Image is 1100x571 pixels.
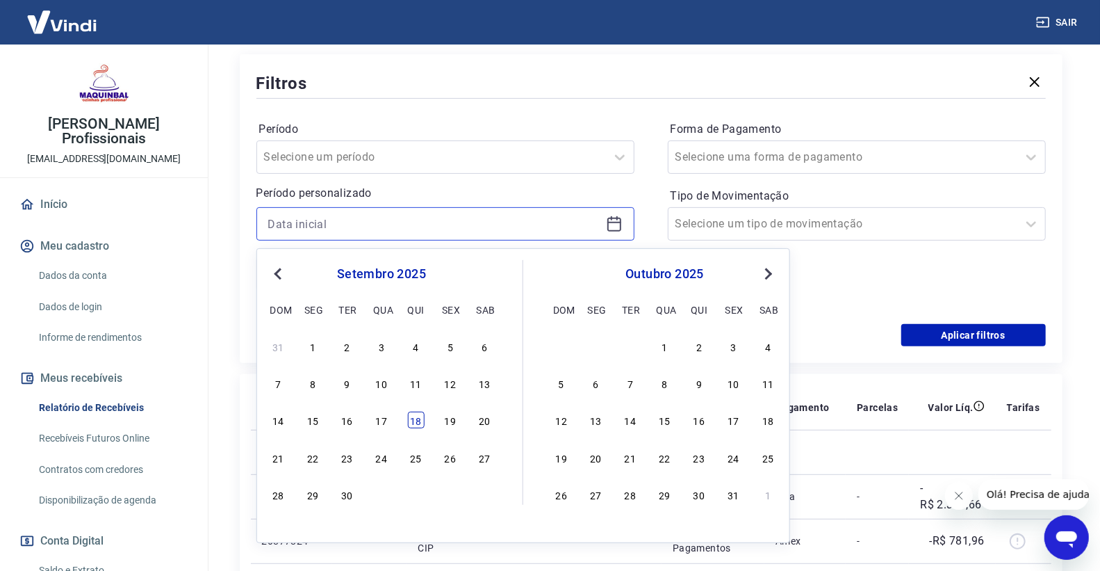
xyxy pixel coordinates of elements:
[17,363,191,394] button: Meus recebíveis
[256,185,634,202] p: Período personalizado
[476,449,493,466] div: Choose sábado, 27 de setembro de 2025
[553,375,570,392] div: Choose domingo, 5 de outubro de 2025
[270,375,287,392] div: Choose domingo, 7 de setembro de 2025
[622,301,639,318] div: ter
[407,301,424,318] div: qui
[270,486,287,503] div: Choose domingo, 28 de setembro de 2025
[33,394,191,422] a: Relatório de Recebíveis
[373,338,390,355] div: Choose quarta-feira, 3 de setembro de 2025
[304,449,321,466] div: Choose segunda-feira, 22 de setembro de 2025
[691,301,707,318] div: qui
[725,301,742,318] div: sex
[725,449,742,466] div: Choose sexta-feira, 24 de outubro de 2025
[553,486,570,503] div: Choose domingo, 26 de outubro de 2025
[33,262,191,290] a: Dados da conta
[760,412,776,428] div: Choose sábado, 18 de outubro de 2025
[76,56,132,111] img: f6ce95d3-a6ad-4fb1-9c65-5e03a0ce469e.jpeg
[338,412,355,428] div: Choose terça-feira, 16 de setembro de 2025
[656,301,673,318] div: qua
[17,231,191,262] button: Meu cadastro
[268,336,495,504] div: month 2025-09
[33,486,191,515] a: Disponibilização de agenda
[691,338,707,355] div: Choose quinta-feira, 2 de outubro de 2025
[587,449,604,466] div: Choose segunda-feira, 20 de outubro de 2025
[338,486,355,503] div: Choose terça-feira, 30 de setembro de 2025
[656,375,673,392] div: Choose quarta-feira, 8 de outubro de 2025
[373,449,390,466] div: Choose quarta-feira, 24 de setembro de 2025
[33,424,191,453] a: Recebíveis Futuros Online
[775,534,835,548] p: Amex
[304,412,321,428] div: Choose segunda-feira, 15 de setembro de 2025
[553,301,570,318] div: dom
[268,266,495,282] div: setembro 2025
[622,338,639,355] div: Choose terça-feira, 30 de setembro de 2025
[338,375,355,392] div: Choose terça-feira, 9 de setembro de 2025
[857,490,898,504] p: -
[407,486,424,503] div: Choose quinta-feira, 2 de outubro de 2025
[17,526,191,556] button: Conta Digital
[304,338,321,355] div: Choose segunda-feira, 1 de setembro de 2025
[17,189,191,220] a: Início
[775,490,835,504] p: Visa
[760,301,776,318] div: sab
[270,266,286,282] button: Previous Month
[304,375,321,392] div: Choose segunda-feira, 8 de setembro de 2025
[338,301,355,318] div: ter
[476,338,493,355] div: Choose sábado, 6 de setembro de 2025
[622,375,639,392] div: Choose terça-feira, 7 de outubro de 2025
[691,412,707,428] div: Choose quinta-feira, 16 de outubro de 2025
[373,412,390,428] div: Choose quarta-feira, 17 de setembro de 2025
[407,338,424,355] div: Choose quinta-feira, 4 de setembro de 2025
[17,1,107,43] img: Vindi
[373,486,390,503] div: Choose quarta-feira, 1 de outubro de 2025
[587,338,604,355] div: Choose segunda-feira, 29 de setembro de 2025
[11,117,197,146] p: [PERSON_NAME] Profissionais
[442,412,459,428] div: Choose sexta-feira, 19 de setembro de 2025
[857,401,898,415] p: Parcelas
[268,214,600,234] input: Data inicial
[725,375,742,392] div: Choose sexta-feira, 10 de outubro de 2025
[442,301,459,318] div: sex
[691,449,707,466] div: Choose quinta-feira, 23 de outubro de 2025
[476,375,493,392] div: Choose sábado, 13 de setembro de 2025
[725,486,742,503] div: Choose sexta-feira, 31 de outubro de 2025
[760,266,777,282] button: Next Month
[259,121,632,138] label: Período
[33,323,191,352] a: Informe de rendimentos
[304,301,321,318] div: seg
[775,401,830,415] p: Pagamento
[270,449,287,466] div: Choose domingo, 21 de setembro de 2025
[930,533,985,549] p: -R$ 781,96
[978,479,1089,510] iframe: Mensagem da empresa
[442,486,459,503] div: Choose sexta-feira, 3 de outubro de 2025
[442,375,459,392] div: Choose sexta-feira, 12 de setembro de 2025
[407,412,424,428] div: Choose quinta-feira, 18 de setembro de 2025
[373,301,390,318] div: qua
[671,121,1043,138] label: Forma de Pagamento
[587,486,604,503] div: Choose segunda-feira, 27 de outubro de 2025
[270,301,287,318] div: dom
[33,456,191,484] a: Contratos com credores
[587,375,604,392] div: Choose segunda-feira, 6 de outubro de 2025
[622,412,639,428] div: Choose terça-feira, 14 de outubro de 2025
[920,480,984,513] p: -R$ 2.308,66
[338,338,355,355] div: Choose terça-feira, 2 de setembro de 2025
[760,449,776,466] div: Choose sábado, 25 de outubro de 2025
[901,324,1046,346] button: Aplicar filtros
[33,293,191,321] a: Dados de login
[442,338,459,355] div: Choose sexta-feira, 5 de setembro de 2025
[8,10,117,21] span: Olá! Precisa de ajuda?
[476,412,493,428] div: Choose sábado, 20 de setembro de 2025
[476,486,493,503] div: Choose sábado, 4 de outubro de 2025
[656,412,673,428] div: Choose quarta-feira, 15 de outubro de 2025
[551,336,778,504] div: month 2025-10
[760,338,776,355] div: Choose sábado, 4 de outubro de 2025
[622,449,639,466] div: Choose terça-feira, 21 de outubro de 2025
[928,401,974,415] p: Valor Líq.
[945,482,973,510] iframe: Fechar mensagem
[587,301,604,318] div: seg
[553,412,570,428] div: Choose domingo, 12 de outubro de 2025
[587,412,604,428] div: Choose segunda-feira, 13 de outubro de 2025
[270,412,287,428] div: Choose domingo, 14 de setembro de 2025
[407,449,424,466] div: Choose quinta-feira, 25 de setembro de 2025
